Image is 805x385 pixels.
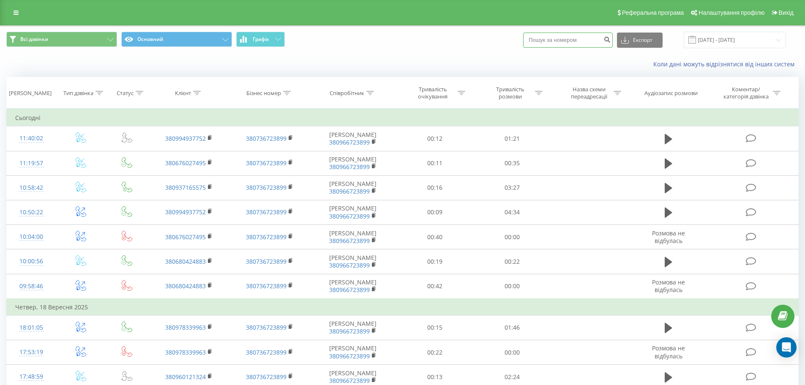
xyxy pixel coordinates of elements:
td: [PERSON_NAME] [310,126,396,151]
div: 11:19:57 [15,155,48,172]
a: 380736723899 [246,323,287,331]
div: Тип дзвінка [63,90,93,97]
div: 10:58:42 [15,180,48,196]
td: 00:19 [396,249,474,274]
td: 00:35 [474,151,551,175]
a: 380966723899 [329,212,370,220]
span: Розмова не відбулась [652,344,685,360]
td: 00:22 [474,249,551,274]
a: 380966723899 [329,187,370,195]
a: 380680424883 [165,282,206,290]
a: 380736723899 [246,282,287,290]
td: 00:11 [396,151,474,175]
div: 09:58:46 [15,278,48,295]
td: 00:09 [396,200,474,224]
a: 380736723899 [246,373,287,381]
a: 380966723899 [329,352,370,360]
div: Статус [117,90,134,97]
a: 380937165575 [165,183,206,191]
input: Пошук за номером [523,33,613,48]
a: 380978339963 [165,348,206,356]
div: 11:40:02 [15,130,48,147]
a: 380966723899 [329,377,370,385]
div: 10:50:22 [15,204,48,221]
td: [PERSON_NAME] [310,175,396,200]
div: Співробітник [330,90,364,97]
a: 380680424883 [165,257,206,265]
td: [PERSON_NAME] [310,200,396,224]
div: 17:53:19 [15,344,48,360]
td: Четвер, 18 Вересня 2025 [7,299,799,316]
td: 00:22 [396,340,474,365]
a: 380966723899 [329,237,370,245]
td: [PERSON_NAME] [310,340,396,365]
td: [PERSON_NAME] [310,225,396,249]
td: Сьогодні [7,109,799,126]
a: 380966723899 [329,138,370,146]
td: 00:12 [396,126,474,151]
a: 380676027495 [165,233,206,241]
button: Графік [236,32,285,47]
a: 380736723899 [246,134,287,142]
span: Графік [253,36,269,42]
span: Розмова не відбулась [652,229,685,245]
div: 17:48:59 [15,369,48,385]
td: 00:40 [396,225,474,249]
a: 380994937752 [165,134,206,142]
td: 01:46 [474,315,551,340]
div: Коментар/категорія дзвінка [721,86,771,100]
div: 10:00:56 [15,253,48,270]
div: 10:04:00 [15,229,48,245]
a: 380966723899 [329,286,370,294]
span: Реферальна програма [622,9,684,16]
a: 380994937752 [165,208,206,216]
span: Налаштування профілю [699,9,764,16]
td: 00:00 [474,340,551,365]
div: Назва схеми переадресації [566,86,611,100]
span: Розмова не відбулась [652,278,685,294]
button: Експорт [617,33,663,48]
div: Бізнес номер [246,90,281,97]
td: 00:42 [396,274,474,299]
div: Тривалість розмови [488,86,533,100]
a: 380966723899 [329,327,370,335]
td: 00:15 [396,315,474,340]
a: 380960121324 [165,373,206,381]
td: 00:00 [474,225,551,249]
a: 380978339963 [165,323,206,331]
a: 380736723899 [246,257,287,265]
a: 380676027495 [165,159,206,167]
span: Всі дзвінки [20,36,48,43]
a: 380736723899 [246,183,287,191]
button: Основний [121,32,232,47]
a: 380736723899 [246,208,287,216]
div: [PERSON_NAME] [9,90,52,97]
a: Коли дані можуть відрізнятися вiд інших систем [653,60,799,68]
td: 00:00 [474,274,551,299]
td: [PERSON_NAME] [310,249,396,274]
td: [PERSON_NAME] [310,151,396,175]
td: 04:34 [474,200,551,224]
a: 380966723899 [329,163,370,171]
a: 380736723899 [246,348,287,356]
td: [PERSON_NAME] [310,274,396,299]
td: 01:21 [474,126,551,151]
td: 03:27 [474,175,551,200]
div: 18:01:05 [15,319,48,336]
a: 380736723899 [246,159,287,167]
div: Тривалість очікування [410,86,456,100]
div: Клієнт [175,90,191,97]
span: Вихід [779,9,794,16]
td: [PERSON_NAME] [310,315,396,340]
div: Open Intercom Messenger [776,337,797,358]
a: 380736723899 [246,233,287,241]
a: 380966723899 [329,261,370,269]
button: Всі дзвінки [6,32,117,47]
div: Аудіозапис розмови [644,90,698,97]
td: 00:16 [396,175,474,200]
